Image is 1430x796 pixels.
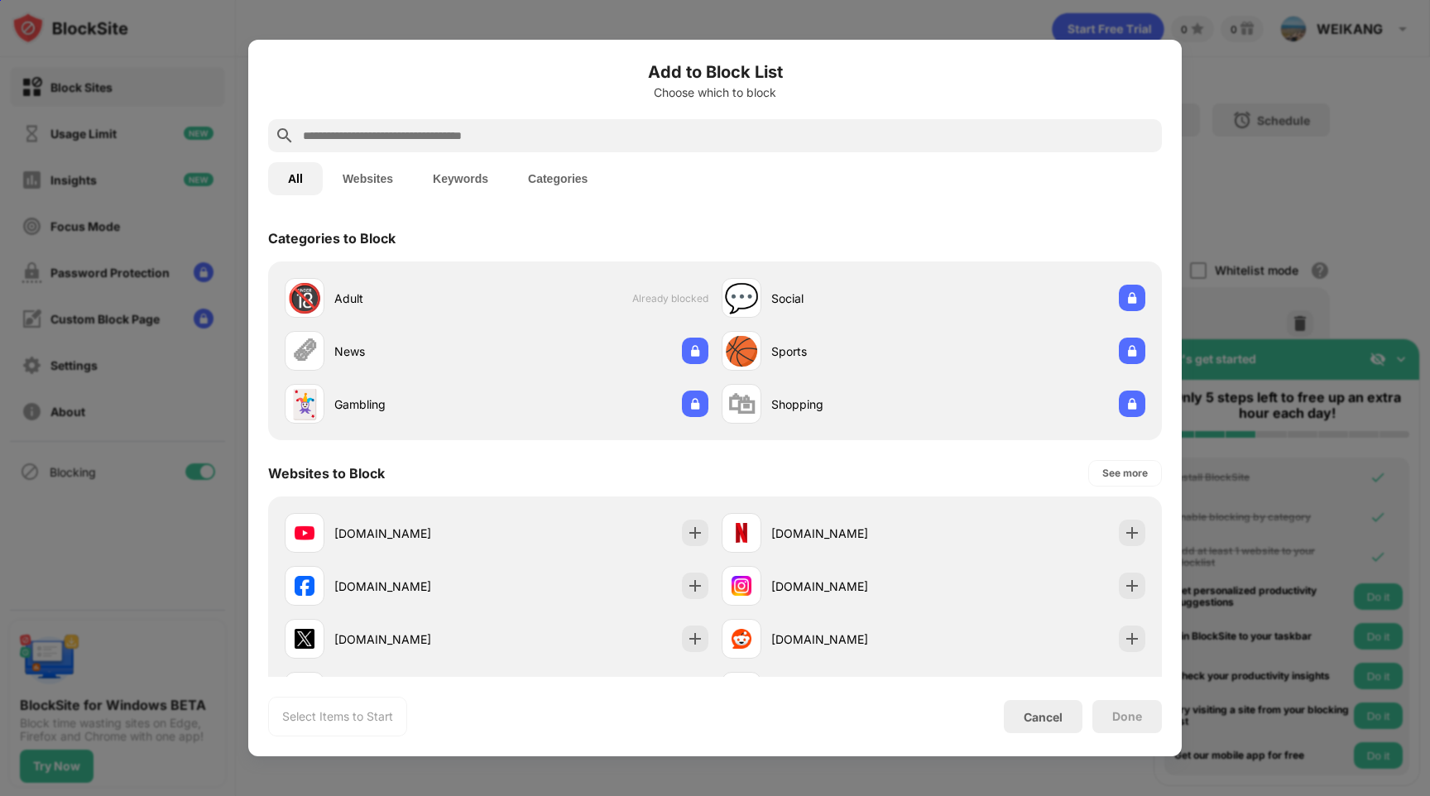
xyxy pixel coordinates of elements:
[323,162,413,195] button: Websites
[282,708,393,725] div: Select Items to Start
[334,578,497,595] div: [DOMAIN_NAME]
[334,525,497,542] div: [DOMAIN_NAME]
[771,525,933,542] div: [DOMAIN_NAME]
[1102,465,1148,482] div: See more
[268,162,323,195] button: All
[334,631,497,648] div: [DOMAIN_NAME]
[287,281,322,315] div: 🔞
[732,576,751,596] img: favicons
[290,334,319,368] div: 🗞
[1024,710,1063,724] div: Cancel
[732,523,751,543] img: favicons
[334,343,497,360] div: News
[727,387,756,421] div: 🛍
[268,230,396,247] div: Categories to Block
[724,334,759,368] div: 🏀
[508,162,607,195] button: Categories
[295,629,314,649] img: favicons
[771,396,933,413] div: Shopping
[287,387,322,421] div: 🃏
[632,292,708,304] span: Already blocked
[295,523,314,543] img: favicons
[732,629,751,649] img: favicons
[771,631,933,648] div: [DOMAIN_NAME]
[268,60,1162,84] h6: Add to Block List
[275,126,295,146] img: search.svg
[268,465,385,482] div: Websites to Block
[771,578,933,595] div: [DOMAIN_NAME]
[334,396,497,413] div: Gambling
[413,162,508,195] button: Keywords
[771,290,933,307] div: Social
[1112,710,1142,723] div: Done
[771,343,933,360] div: Sports
[268,86,1162,99] div: Choose which to block
[334,290,497,307] div: Adult
[295,576,314,596] img: favicons
[724,281,759,315] div: 💬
